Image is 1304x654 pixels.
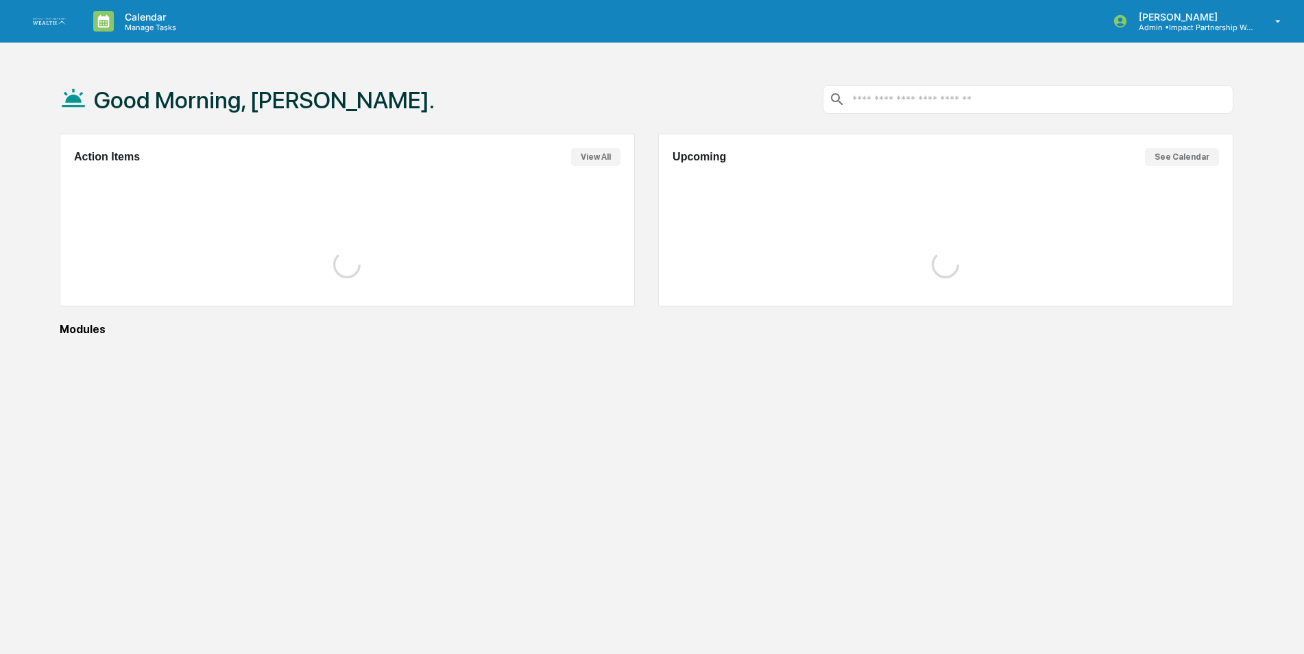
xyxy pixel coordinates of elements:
[1128,23,1255,32] p: Admin • Impact Partnership Wealth
[74,151,140,163] h2: Action Items
[1145,148,1219,166] button: See Calendar
[673,151,726,163] h2: Upcoming
[60,323,1233,336] div: Modules
[114,23,183,32] p: Manage Tasks
[114,11,183,23] p: Calendar
[571,148,620,166] button: View All
[1128,11,1255,23] p: [PERSON_NAME]
[33,18,66,25] img: logo
[94,86,435,114] h1: Good Morning, [PERSON_NAME].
